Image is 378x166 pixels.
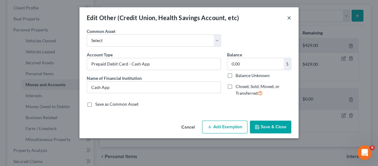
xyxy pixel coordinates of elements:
[87,58,221,70] input: Credit Union, HSA, etc
[177,121,200,133] button: Cancel
[87,28,115,34] label: Common Asset
[87,82,221,93] input: Enter name...
[87,51,113,58] label: Account Type
[287,14,291,21] button: ×
[284,58,291,70] div: $
[357,145,372,160] iframe: Intercom live chat
[95,101,138,107] label: Save as Common Asset
[227,58,284,70] input: 0.00
[87,13,239,22] div: Edit Other (Credit Union, Health Savings Account, etc)
[370,145,375,150] span: 6
[250,121,291,133] button: Save & Close
[236,84,280,96] span: Closed, Sold, Moved, or Transferred
[236,72,270,79] label: Balance Unknown
[227,51,242,58] label: Balance
[202,121,247,133] button: Add Exemption
[87,76,142,81] span: Name of Financial Institution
